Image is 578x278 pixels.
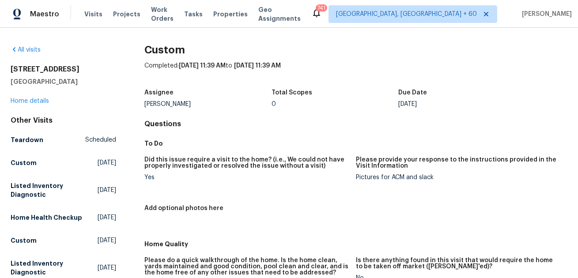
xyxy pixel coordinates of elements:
[11,178,116,203] a: Listed Inventory Diagnostic[DATE]
[179,63,226,69] span: [DATE] 11:39 AM
[144,101,271,107] div: [PERSON_NAME]
[11,210,116,225] a: Home Health Checkup[DATE]
[151,5,174,23] span: Work Orders
[144,61,567,84] div: Completed: to
[98,186,116,195] span: [DATE]
[11,65,116,74] h2: [STREET_ADDRESS]
[11,132,116,148] a: TeardownScheduled
[144,45,567,54] h2: Custom
[356,257,560,270] h5: Is there anything found in this visit that would require the home to be taken off market ([PERSON...
[213,10,248,19] span: Properties
[317,4,325,12] div: 741
[11,155,116,171] a: Custom[DATE]
[356,157,560,169] h5: Please provide your response to the instructions provided in the Visit Information
[258,5,301,23] span: Geo Assignments
[336,10,477,19] span: [GEOGRAPHIC_DATA], [GEOGRAPHIC_DATA] + 60
[11,259,98,277] h5: Listed Inventory Diagnostic
[272,101,398,107] div: 0
[11,77,116,86] h5: [GEOGRAPHIC_DATA]
[11,213,82,222] h5: Home Health Checkup
[184,11,203,17] span: Tasks
[30,10,59,19] span: Maestro
[98,236,116,245] span: [DATE]
[113,10,140,19] span: Projects
[98,213,116,222] span: [DATE]
[11,98,49,104] a: Home details
[11,47,41,53] a: All visits
[398,90,427,96] h5: Due Date
[144,157,349,169] h5: Did this issue require a visit to the home? (i.e., We could not have properly investigated or res...
[144,205,223,211] h5: Add optional photos here
[234,63,281,69] span: [DATE] 11:39 AM
[144,90,174,96] h5: Assignee
[356,174,560,180] div: Pictures for ACM and slack
[144,139,567,148] h5: To Do
[144,257,349,276] h5: Please do a quick walkthrough of the home. Is the home clean, yards maintained and good condition...
[84,10,102,19] span: Visits
[11,233,116,248] a: Custom[DATE]
[144,240,567,248] h5: Home Quality
[144,120,567,128] h4: Questions
[98,158,116,167] span: [DATE]
[11,135,43,144] h5: Teardown
[98,263,116,272] span: [DATE]
[11,116,116,125] div: Other Visits
[11,181,98,199] h5: Listed Inventory Diagnostic
[272,90,312,96] h5: Total Scopes
[11,236,37,245] h5: Custom
[11,158,37,167] h5: Custom
[398,101,525,107] div: [DATE]
[144,174,349,180] div: Yes
[85,135,116,144] span: Scheduled
[518,10,572,19] span: [PERSON_NAME]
